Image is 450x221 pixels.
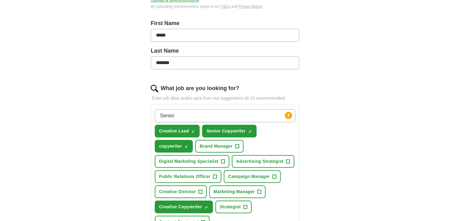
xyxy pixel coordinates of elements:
button: Senior Copywriter✓ [202,125,257,137]
span: Digital Marketing Specialist [159,158,219,165]
span: Creative Lead [159,128,189,134]
span: Senior Copywriter [206,128,246,134]
button: Public Relations Officer [155,170,221,183]
label: Last Name [151,47,299,55]
label: First Name [151,19,299,28]
span: copywriter [159,143,182,149]
button: Creative Lead✓ [155,125,200,137]
span: ✓ [184,144,188,149]
span: Brand Manager [200,143,232,149]
a: Privacy Notice [238,4,262,9]
button: Creative Copywriter✓ [155,201,213,213]
span: Campaign Manager [228,173,270,180]
p: Enter job titles and/or pick from our suggestions (6-10 recommended) [151,95,299,102]
span: Public Relations Officer [159,173,210,180]
span: ✓ [248,129,252,134]
span: Advertising Strategist [236,158,283,165]
span: Creative Copywriter [159,204,202,210]
button: Campaign Manager [224,170,281,183]
button: Digital Marketing Specialist [155,155,229,168]
span: Strategist [220,204,241,210]
button: copywriter✓ [155,140,193,153]
button: Brand Manager [195,140,243,153]
button: Strategist [215,201,252,213]
a: T&Cs [221,4,230,9]
span: Creative Director [159,188,196,195]
button: Advertising Strategist [232,155,294,168]
label: What job are you looking for? [161,84,239,93]
span: ✓ [205,205,208,210]
img: search.png [151,85,158,92]
span: ✓ [191,129,195,134]
div: By uploading your resume you agree to our and . [151,4,299,9]
button: Creative Director [155,185,207,198]
span: Marketing Manager [214,188,255,195]
input: Type a job title and press enter [155,109,295,122]
button: Marketing Manager [209,185,266,198]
